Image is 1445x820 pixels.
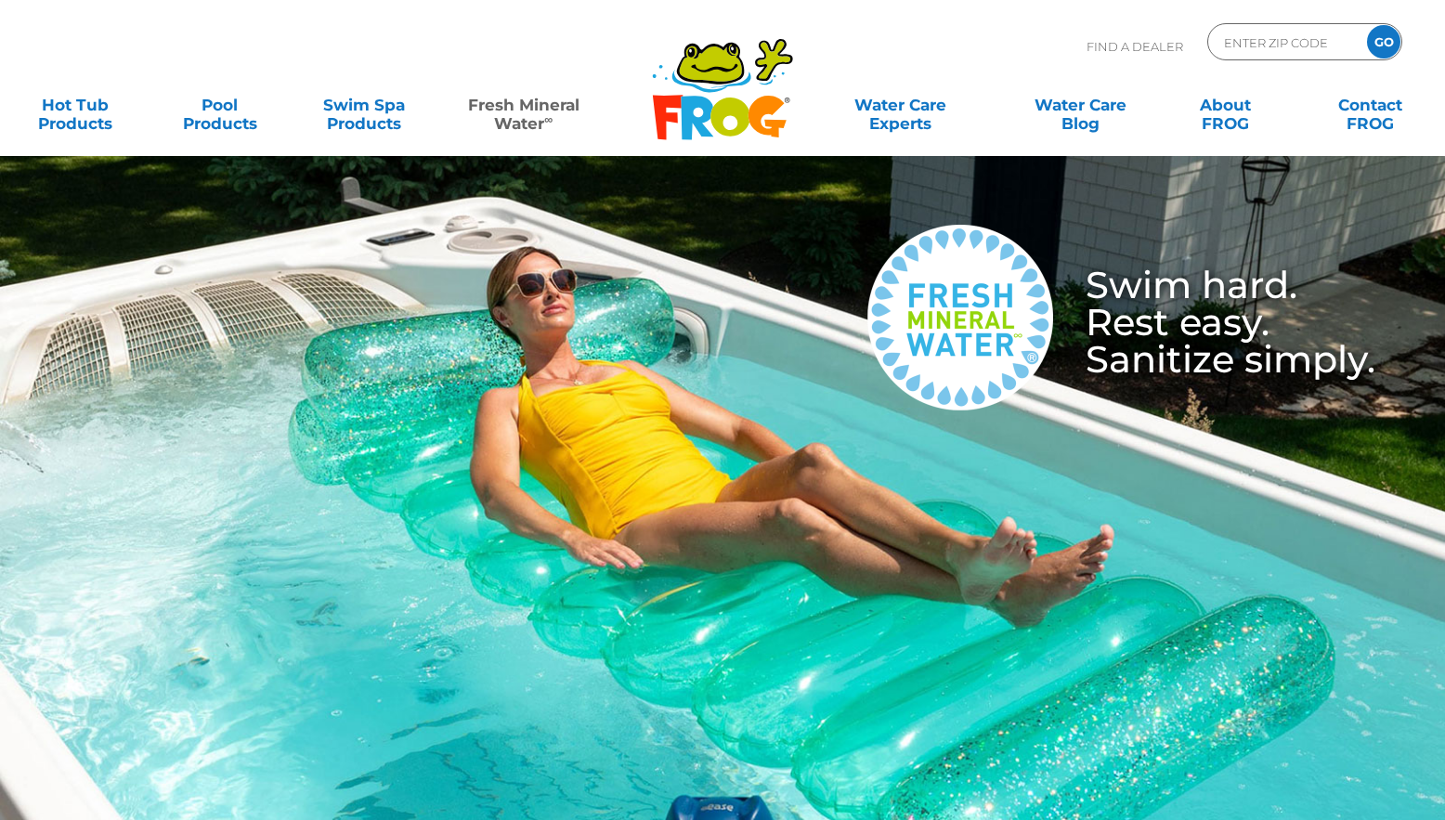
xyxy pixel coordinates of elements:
[163,86,276,124] a: PoolProducts
[544,112,553,126] sup: ∞
[809,86,992,124] a: Water CareExperts
[1367,25,1400,59] input: GO
[453,86,594,124] a: Fresh MineralWater∞
[1053,267,1375,378] h3: Swim hard. Rest easy. Sanitize simply.
[1087,23,1183,70] p: Find A Dealer
[1169,86,1282,124] a: AboutFROG
[1314,86,1426,124] a: ContactFROG
[1222,29,1347,56] input: Zip Code Form
[1024,86,1137,124] a: Water CareBlog
[19,86,131,124] a: Hot TubProducts
[308,86,421,124] a: Swim SpaProducts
